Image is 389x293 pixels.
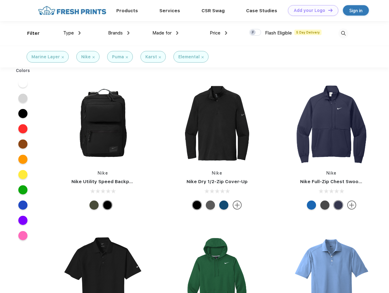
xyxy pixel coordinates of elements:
img: fo%20logo%202.webp [36,5,108,16]
div: Nike [81,54,91,60]
img: more.svg [233,201,242,210]
div: Colors [11,67,35,74]
img: DT [328,9,333,12]
div: Black Heather [206,201,215,210]
div: Black [192,201,202,210]
img: filter_cancel.svg [93,56,95,58]
div: Anthracite [320,201,329,210]
div: Add your Logo [294,8,325,13]
div: Midnight Navy [334,201,343,210]
a: Products [116,8,138,13]
a: CSR Swag [202,8,225,13]
img: desktop_search.svg [338,28,348,38]
div: Puma [112,54,124,60]
div: Marine Layer [31,54,60,60]
div: Cargo Khaki [89,201,99,210]
img: dropdown.png [176,31,178,35]
img: func=resize&h=266 [176,83,258,164]
div: Gym Blue [219,201,228,210]
a: Nike Utility Speed Backpack [71,179,137,184]
div: Filter [27,30,40,37]
a: Services [159,8,180,13]
img: dropdown.png [127,31,129,35]
img: dropdown.png [78,31,81,35]
img: filter_cancel.svg [62,56,64,58]
a: Nike [212,171,222,175]
span: Brands [108,30,123,36]
div: Sign in [349,7,362,14]
a: Sign in [343,5,369,16]
div: Elemental [178,54,200,60]
img: func=resize&h=266 [62,83,144,164]
img: more.svg [347,201,356,210]
div: Black [103,201,112,210]
span: Made for [152,30,172,36]
a: Nike [326,171,337,175]
span: 5 Day Delivery [294,30,322,35]
img: filter_cancel.svg [202,56,204,58]
img: func=resize&h=266 [291,83,372,164]
span: Price [210,30,220,36]
div: Karst [145,54,157,60]
a: Nike Dry 1/2-Zip Cover-Up [187,179,248,184]
span: Type [63,30,74,36]
div: Royal [307,201,316,210]
img: filter_cancel.svg [159,56,161,58]
span: Flash Eligible [265,30,292,36]
img: dropdown.png [225,31,227,35]
img: filter_cancel.svg [126,56,128,58]
a: Nike [98,171,108,175]
a: Nike Full-Zip Chest Swoosh Jacket [300,179,381,184]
